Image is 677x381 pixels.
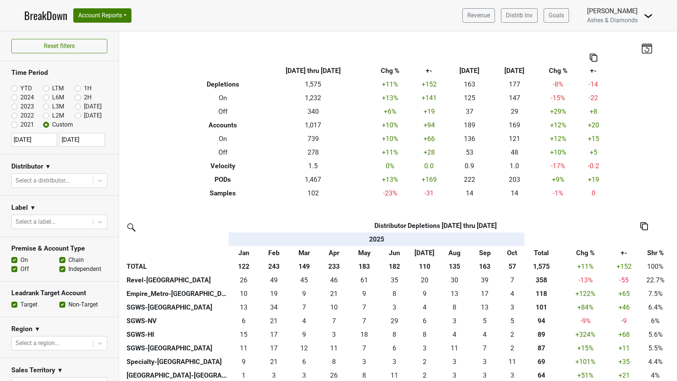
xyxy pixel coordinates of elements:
[84,111,102,120] label: [DATE]
[291,330,317,339] div: 9
[229,273,259,287] td: 26
[321,316,347,326] div: 7
[125,273,229,287] th: Revel-[GEOGRAPHIC_DATA]
[635,287,675,300] td: 7.5%
[441,316,468,326] div: 3
[635,314,675,328] td: 6%
[379,328,410,341] td: 8
[537,91,579,105] td: -15 %
[579,77,607,91] td: -14
[558,314,613,328] td: -9 %
[579,64,607,77] th: +-
[369,146,411,159] td: +11 %
[492,186,537,200] td: 14
[257,186,369,200] td: 102
[537,132,579,146] td: +12 %
[257,118,369,132] td: 1,017
[470,287,500,300] td: 17
[257,105,369,118] td: 340
[349,287,379,300] td: 8.5
[440,246,470,260] th: Aug: activate to sort column ascending
[189,132,257,146] th: On
[492,173,537,186] td: 203
[471,302,498,312] div: 13
[229,246,259,260] th: Jan: activate to sort column ascending
[615,302,634,312] div: +46
[410,287,440,300] td: 8.5
[349,300,379,314] td: 6.748
[379,273,410,287] td: 35
[411,173,447,186] td: +169
[579,173,607,186] td: +19
[291,275,317,285] div: 45
[189,159,257,173] th: Velocity
[411,159,447,173] td: 0.0
[440,328,470,341] td: 4.167
[291,316,317,326] div: 4
[492,77,537,91] td: 177
[441,330,468,339] div: 4
[52,120,73,129] label: Custom
[411,77,447,91] td: +152
[640,222,648,230] img: Copy to clipboard
[20,84,32,93] label: YTD
[351,275,377,285] div: 61
[319,260,349,273] th: 233
[537,186,579,200] td: -1 %
[440,300,470,314] td: 7.751
[537,105,579,118] td: +29 %
[125,232,229,246] th: &nbsp;: activate to sort column ascending
[259,314,289,328] td: 21.083
[369,132,411,146] td: +10 %
[526,275,556,285] div: 358
[381,275,408,285] div: 35
[558,328,613,341] td: +324 %
[52,111,64,120] label: L2M
[411,289,438,299] div: 9
[502,302,523,312] div: 3
[447,132,492,146] td: 136
[229,287,259,300] td: 9.5
[447,91,492,105] td: 125
[470,273,500,287] td: 38.667
[537,173,579,186] td: +9 %
[447,173,492,186] td: 222
[24,8,67,23] a: BreakDown
[447,159,492,173] td: 0.9
[579,118,607,132] td: +20
[470,300,500,314] td: 12.501
[125,328,229,341] th: SGWS-HI
[526,302,556,312] div: 101
[411,118,447,132] td: +94
[229,300,259,314] td: 12.579
[524,287,558,300] th: 117.916
[125,287,229,300] th: Empire_Metro-[GEOGRAPHIC_DATA]
[257,77,369,91] td: 1,575
[470,314,500,328] td: 5
[524,328,558,341] th: 88.666
[351,289,377,299] div: 9
[613,232,635,246] th: &nbsp;: activate to sort column ascending
[441,302,468,312] div: 8
[289,246,319,260] th: Mar: activate to sort column ascending
[189,118,257,132] th: Accounts
[259,328,289,341] td: 17.333
[502,316,523,326] div: 5
[524,246,558,260] th: Total
[447,64,492,77] th: [DATE]
[68,265,101,274] label: Independent
[615,275,634,285] div: -55
[11,69,107,77] h3: Time Period
[125,300,229,314] th: SGWS-[GEOGRAPHIC_DATA]
[261,316,287,326] div: 21
[52,93,64,102] label: L6M
[440,260,470,273] th: 135
[229,260,259,273] th: 122
[471,275,498,285] div: 39
[537,64,579,77] th: Chg %
[229,232,524,246] th: 2025
[52,84,64,93] label: LTM
[441,289,468,299] div: 13
[492,91,537,105] td: 147
[289,314,319,328] td: 4.25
